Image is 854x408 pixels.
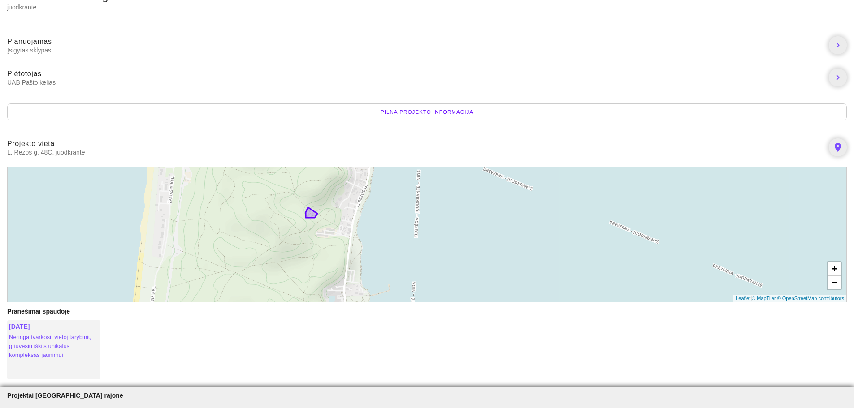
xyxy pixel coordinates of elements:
i: chevron_right [832,72,843,83]
div: juodkrante [7,3,108,12]
a: place [829,138,847,156]
span: L. Rėzos g. 48C, juodkrante [7,148,822,156]
a: Zoom out [828,276,841,289]
div: Pilna projekto informacija [7,103,847,120]
span: Įsigytas sklypas [7,46,822,54]
a: Zoom in [828,262,841,276]
span: Projekto vieta [7,140,55,147]
div: [DATE] [9,322,99,331]
a: © OpenStreetMap contributors [777,296,844,301]
i: place [832,142,843,153]
div: Neringa tvarkosi: vietoj tarybinių griuvėsių iškils unikalus kompleksas jaunimui [9,333,99,378]
i: chevron_right [832,40,843,51]
a: chevron_right [829,36,847,54]
span: Planuojamas [7,38,52,45]
a: Leaflet [736,296,750,301]
div: | [733,295,846,302]
a: [DATE] Neringa tvarkosi: vietoj tarybinių griuvėsių iškils unikalus kompleksas jaunimui [7,320,108,379]
span: UAB Pašto kelias [7,78,822,86]
span: Plėtotojas [7,70,42,77]
a: chevron_right [829,69,847,86]
a: © MapTiler [752,296,776,301]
